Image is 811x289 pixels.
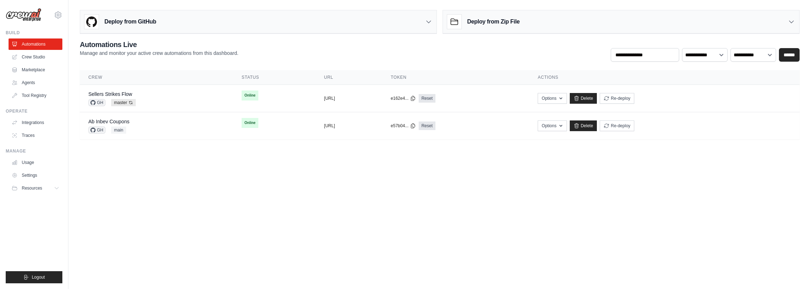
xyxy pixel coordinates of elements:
[9,117,62,128] a: Integrations
[9,157,62,168] a: Usage
[6,108,62,114] div: Operate
[6,30,62,36] div: Build
[88,119,129,124] a: Ab Inbev Coupons
[6,271,62,283] button: Logout
[9,38,62,50] a: Automations
[9,90,62,101] a: Tool Registry
[9,130,62,141] a: Traces
[529,70,800,85] th: Actions
[80,70,233,85] th: Crew
[9,182,62,194] button: Resources
[391,96,416,101] button: e162e4...
[570,93,597,104] a: Delete
[88,99,105,106] span: GH
[111,99,136,106] span: master
[242,118,258,128] span: Online
[242,91,258,100] span: Online
[32,274,45,280] span: Logout
[315,70,382,85] th: URL
[538,93,567,104] button: Options
[538,120,567,131] button: Options
[6,148,62,154] div: Manage
[9,77,62,88] a: Agents
[84,15,99,29] img: GitHub Logo
[6,8,41,22] img: Logo
[88,127,105,134] span: GH
[600,120,634,131] button: Re-deploy
[9,64,62,76] a: Marketplace
[88,91,132,97] a: Sellers Strikes Flow
[419,122,435,130] a: Reset
[391,123,416,129] button: e57b04...
[233,70,315,85] th: Status
[570,120,597,131] a: Delete
[22,185,42,191] span: Resources
[467,17,520,26] h3: Deploy from Zip File
[80,40,238,50] h2: Automations Live
[9,170,62,181] a: Settings
[382,70,530,85] th: Token
[111,127,126,134] span: main
[104,17,156,26] h3: Deploy from GitHub
[80,50,238,57] p: Manage and monitor your active crew automations from this dashboard.
[600,93,634,104] button: Re-deploy
[419,94,435,103] a: Reset
[9,51,62,63] a: Crew Studio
